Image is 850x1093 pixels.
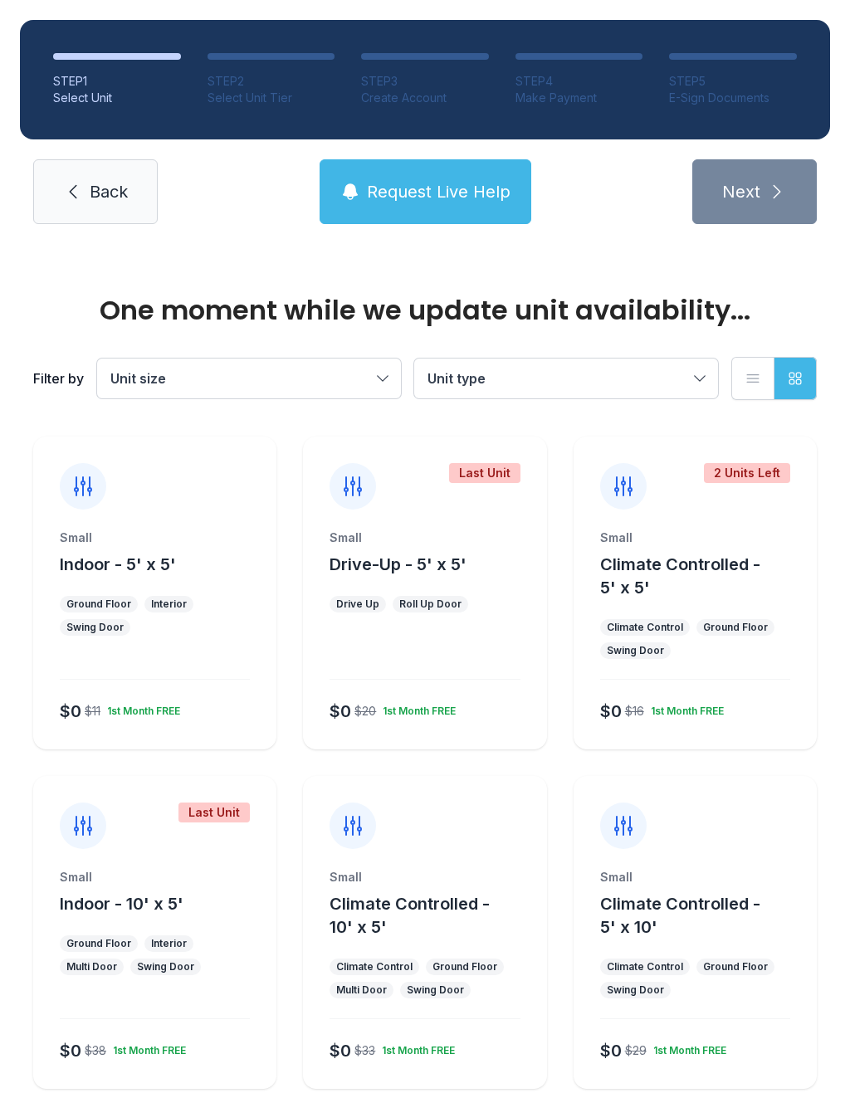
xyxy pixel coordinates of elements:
[330,700,351,723] div: $0
[607,621,683,634] div: Climate Control
[60,700,81,723] div: $0
[703,621,768,634] div: Ground Floor
[60,1039,81,1062] div: $0
[330,869,520,886] div: Small
[449,463,520,483] div: Last Unit
[407,983,464,997] div: Swing Door
[100,698,180,718] div: 1st Month FREE
[354,1042,375,1059] div: $33
[60,892,183,915] button: Indoor - 10' x 5'
[647,1037,726,1057] div: 1st Month FREE
[600,553,810,599] button: Climate Controlled - 5' x 5'
[330,892,540,939] button: Climate Controlled - 10' x 5'
[60,553,176,576] button: Indoor - 5' x 5'
[515,73,643,90] div: STEP 4
[600,554,760,598] span: Climate Controlled - 5' x 5'
[432,960,497,973] div: Ground Floor
[208,90,335,106] div: Select Unit Tier
[66,960,117,973] div: Multi Door
[137,960,194,973] div: Swing Door
[97,359,401,398] button: Unit size
[600,529,790,546] div: Small
[607,644,664,657] div: Swing Door
[60,554,176,574] span: Indoor - 5' x 5'
[376,698,456,718] div: 1st Month FREE
[607,983,664,997] div: Swing Door
[33,297,817,324] div: One moment while we update unit availability...
[625,1042,647,1059] div: $29
[336,598,379,611] div: Drive Up
[644,698,724,718] div: 1st Month FREE
[600,700,622,723] div: $0
[330,553,467,576] button: Drive-Up - 5' x 5'
[354,703,376,720] div: $20
[53,73,181,90] div: STEP 1
[600,894,760,937] span: Climate Controlled - 5' x 10'
[85,1042,106,1059] div: $38
[106,1037,186,1057] div: 1st Month FREE
[33,368,84,388] div: Filter by
[600,892,810,939] button: Climate Controlled - 5' x 10'
[367,180,510,203] span: Request Live Help
[90,180,128,203] span: Back
[330,894,490,937] span: Climate Controlled - 10' x 5'
[330,529,520,546] div: Small
[151,937,187,950] div: Interior
[110,370,166,387] span: Unit size
[600,1039,622,1062] div: $0
[414,359,718,398] button: Unit type
[60,869,250,886] div: Small
[361,73,489,90] div: STEP 3
[427,370,486,387] span: Unit type
[669,90,797,106] div: E-Sign Documents
[66,621,124,634] div: Swing Door
[669,73,797,90] div: STEP 5
[60,529,250,546] div: Small
[66,598,131,611] div: Ground Floor
[151,598,187,611] div: Interior
[60,894,183,914] span: Indoor - 10' x 5'
[625,703,644,720] div: $16
[515,90,643,106] div: Make Payment
[336,983,387,997] div: Multi Door
[399,598,462,611] div: Roll Up Door
[703,960,768,973] div: Ground Floor
[66,937,131,950] div: Ground Floor
[607,960,683,973] div: Climate Control
[178,803,250,822] div: Last Unit
[722,180,760,203] span: Next
[330,554,467,574] span: Drive-Up - 5' x 5'
[208,73,335,90] div: STEP 2
[375,1037,455,1057] div: 1st Month FREE
[85,703,100,720] div: $11
[336,960,413,973] div: Climate Control
[330,1039,351,1062] div: $0
[53,90,181,106] div: Select Unit
[361,90,489,106] div: Create Account
[704,463,790,483] div: 2 Units Left
[600,869,790,886] div: Small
